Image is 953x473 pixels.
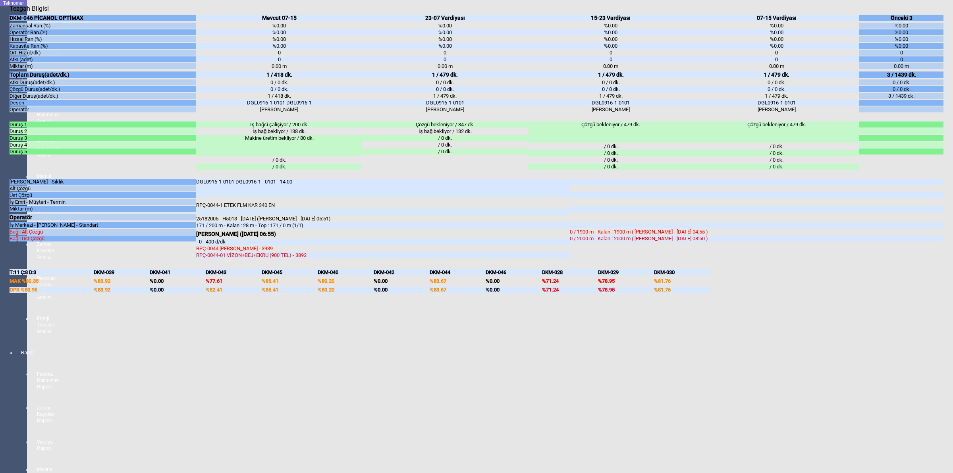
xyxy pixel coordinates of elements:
[528,79,693,85] div: 0 / 0 dk.
[94,287,150,293] div: %83.92
[362,23,528,29] div: %0.00
[196,50,362,56] div: 0
[859,43,943,49] div: %0.00
[694,150,859,156] div: / 0 dk.
[654,278,710,284] div: %81.76
[362,93,528,99] div: 1 / 479 dk.
[10,29,196,35] div: Operatör Ran.(%)
[10,36,196,42] div: Hızsal Ran.(%)
[598,269,654,275] div: DKM-029
[859,93,943,99] div: 3 / 1439 dk.
[528,106,693,112] div: [PERSON_NAME]
[694,100,859,106] div: DGL0916-1-0101
[362,29,528,35] div: %0.00
[206,287,262,293] div: %82.41
[694,43,859,49] div: %0.00
[10,50,196,56] div: Ort. Hız (d/dk)
[542,278,598,284] div: %71.24
[362,15,528,21] div: 23-07 Vardiyası
[196,63,362,69] div: 0.00 m
[10,79,196,85] div: Atkı Duruş(adet/dk.)
[10,269,94,275] div: T:11 Ç:8 D:3
[694,122,859,143] div: Çözgü bekleniyor / 479 dk.
[486,278,542,284] div: %0.00
[196,231,570,237] div: [PERSON_NAME] ([DATE] 06:55)
[196,71,362,78] div: 1 / 418 dk.
[94,278,150,284] div: %83.92
[196,36,362,42] div: %0.00
[528,122,693,143] div: Çözgü bekleniyor / 479 dk.
[196,164,362,170] div: / 0 dk.
[196,23,362,29] div: %0.00
[10,5,52,12] div: Tezgah Bilgisi
[694,157,859,163] div: / 0 dk.
[859,63,943,69] div: 0.00 m
[318,287,374,293] div: %80.20
[694,71,859,78] div: 1 / 479 dk.
[528,143,693,149] div: / 0 dk.
[362,43,528,49] div: %0.00
[362,142,528,148] div: / 0 dk.
[654,287,710,293] div: %81.76
[362,128,528,134] div: İş bağ bekliyor / 132 dk.
[528,56,693,62] div: 0
[859,29,943,35] div: %0.00
[10,15,196,21] div: DKM-046 PİCANOL OPTİMAX
[694,93,859,99] div: 1 / 479 dk.
[542,287,598,293] div: %71.24
[10,135,196,141] div: Duruş 3
[859,15,943,21] div: Önceki 3
[694,23,859,29] div: %0.00
[196,86,362,92] div: 0 / 0 dk.
[528,150,693,156] div: / 0 dk.
[10,86,196,92] div: Çözgü Duruş(adet/dk.)
[10,63,196,69] div: Miktar (m)
[859,79,943,85] div: 0 / 0 dk.
[694,106,859,112] div: [PERSON_NAME]
[196,79,362,85] div: 0 / 0 dk.
[859,86,943,92] div: 0 / 0 dk.
[150,278,206,284] div: %0.00
[196,245,570,251] div: RPÇ-0044 [PERSON_NAME] - 3939
[362,122,528,127] div: Çözgü bekleniyor / 347 dk.
[262,269,318,275] div: DKM-045
[528,100,693,106] div: DGL0916-1-0101
[528,43,693,49] div: %0.00
[150,269,206,275] div: DKM-041
[196,157,362,163] div: / 0 dk.
[570,236,943,241] div: 0 / 2000 m - Kalan : 2000 m ( [PERSON_NAME] - [DATE] 08:50 )
[362,135,528,141] div: / 0 dk.
[10,278,94,284] div: MAK %80.35
[528,15,693,21] div: 15-23 Vardiyası
[10,93,196,99] div: Diğer Duruş(adet/dk.)
[196,106,362,112] div: [PERSON_NAME]
[542,269,598,275] div: DKM-028
[10,142,196,148] div: Duruş 4
[10,106,196,112] div: Operatör
[430,269,486,275] div: DKM-044
[10,222,196,228] div: İş Merkezi - [PERSON_NAME] - Standart
[262,278,318,284] div: %85.41
[362,36,528,42] div: %0.00
[10,122,196,127] div: Duruş 1
[362,149,528,154] div: / 0 dk.
[528,36,693,42] div: %0.00
[362,63,528,69] div: 0.00 m
[694,56,859,62] div: 0
[196,122,362,127] div: İş bağci çalişiyor / 200 dk.
[262,287,318,293] div: %85.41
[10,100,196,106] div: Desen
[10,128,196,134] div: Duruş 2
[196,222,570,228] div: 171 / 200 m - Kalan : 28 m - Top : 171 / 0 m (1/1)
[10,229,196,235] div: Bağlı Alt Çözgü
[859,36,943,42] div: %0.00
[694,143,859,149] div: / 0 dk.
[10,179,196,185] div: [PERSON_NAME] - Sıklık
[94,269,150,275] div: DKM-039
[528,63,693,69] div: 0.00 m
[10,71,196,78] div: Toplam Duruş(adet/dk.)
[362,79,528,85] div: 0 / 0 dk.
[486,287,542,293] div: %0.00
[196,135,362,156] div: Makine üretim bekliyor / 80 dk.
[196,56,362,62] div: 0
